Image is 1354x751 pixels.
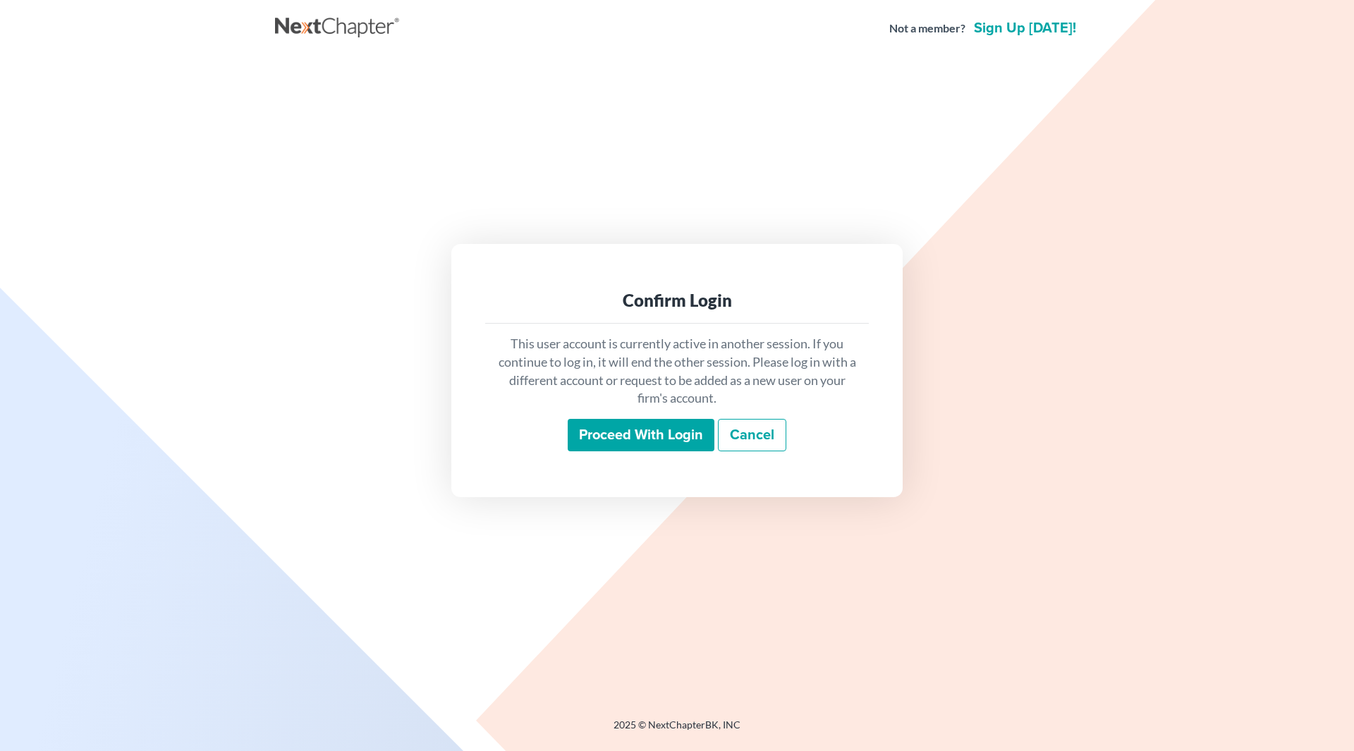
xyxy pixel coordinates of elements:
[496,289,858,312] div: Confirm Login
[275,718,1079,743] div: 2025 © NextChapterBK, INC
[568,419,714,451] input: Proceed with login
[971,21,1079,35] a: Sign up [DATE]!
[496,335,858,408] p: This user account is currently active in another session. If you continue to log in, it will end ...
[718,419,786,451] a: Cancel
[889,20,965,37] strong: Not a member?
